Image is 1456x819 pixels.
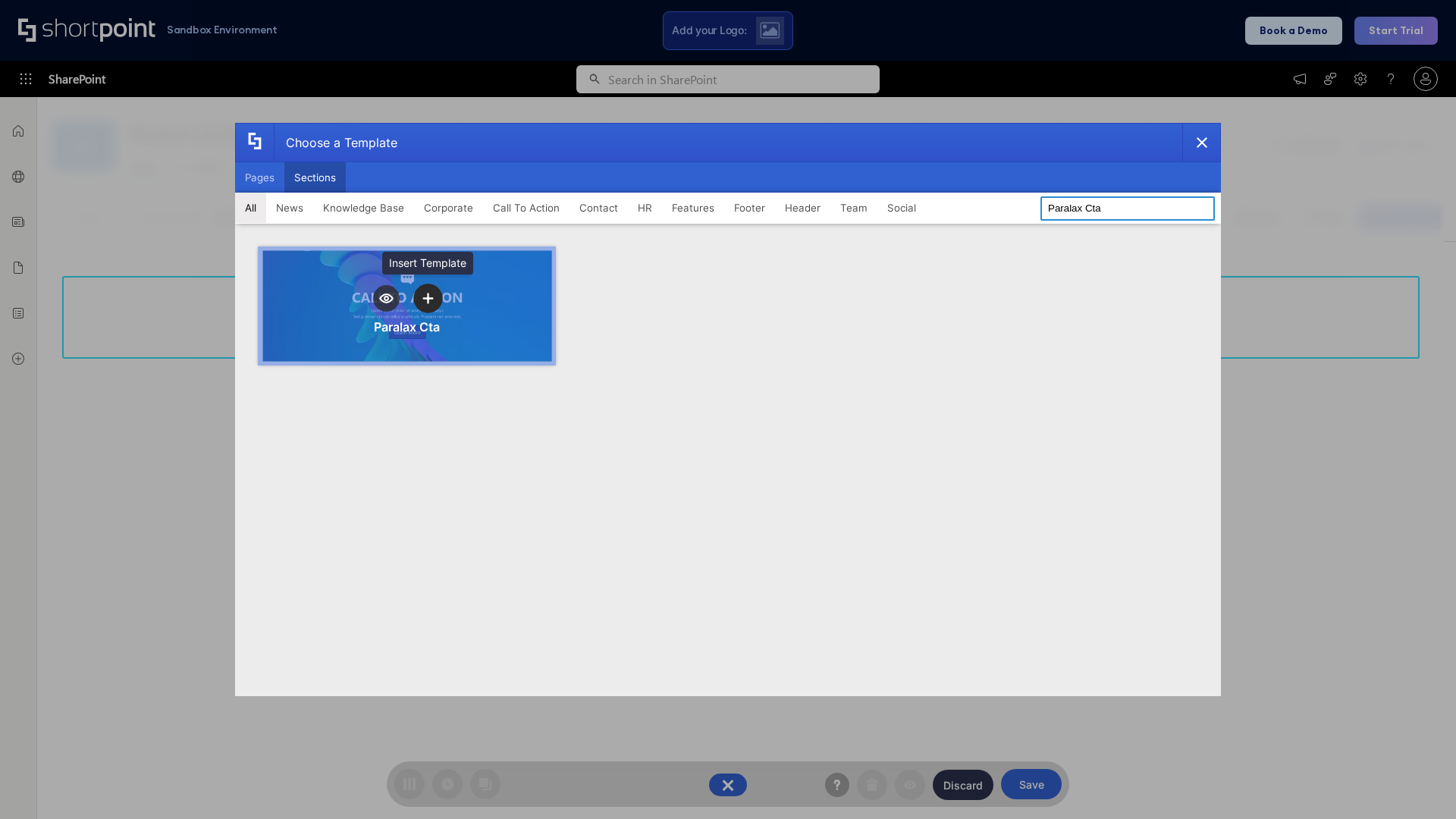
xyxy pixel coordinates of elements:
input: Search [1040,196,1215,221]
button: All [235,193,266,223]
button: Sections [284,162,346,193]
button: Header [775,193,830,223]
div: Paralax Cta [374,319,440,334]
button: Footer [724,193,775,223]
div: Choose a Template [274,124,397,162]
button: Corporate [414,193,483,223]
button: Social [877,193,926,223]
button: HR [628,193,662,223]
button: Call To Action [483,193,570,223]
button: Team [830,193,877,223]
button: News [266,193,313,223]
iframe: Chat Widget [1380,746,1456,819]
button: Knowledge Base [313,193,414,223]
button: Features [662,193,724,223]
button: Contact [570,193,628,223]
button: Pages [235,162,284,193]
div: template selector [235,123,1221,696]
